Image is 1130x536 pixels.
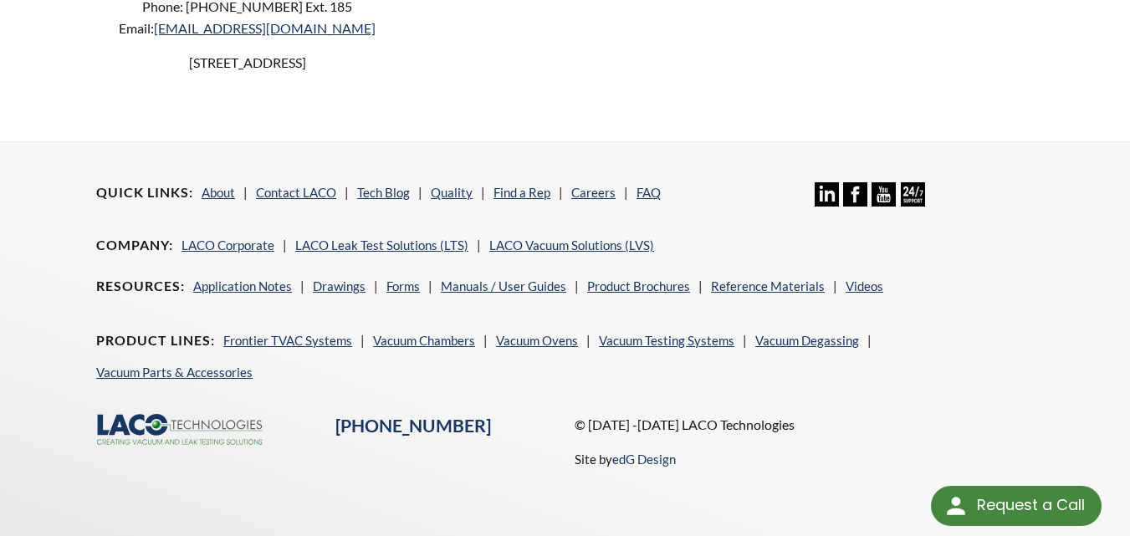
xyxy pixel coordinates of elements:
[223,333,352,348] a: Frontier TVAC Systems
[357,185,410,200] a: Tech Blog
[441,278,566,294] a: Manuals / User Guides
[386,278,420,294] a: Forms
[154,20,376,36] a: [EMAIL_ADDRESS][DOMAIN_NAME]
[901,194,925,209] a: 24/7 Support
[202,185,235,200] a: About
[431,185,473,200] a: Quality
[599,333,734,348] a: Vacuum Testing Systems
[256,185,336,200] a: Contact LACO
[313,278,366,294] a: Drawings
[96,365,253,380] a: Vacuum Parts & Accessories
[711,278,825,294] a: Reference Materials
[96,332,215,350] h4: Product Lines
[637,185,661,200] a: FAQ
[335,415,491,436] a: [PHONE_NUMBER]
[96,237,173,254] h4: Company
[612,452,676,467] a: edG Design
[182,237,274,253] a: LACO Corporate
[496,333,578,348] a: Vacuum Ovens
[493,185,550,200] a: Find a Rep
[96,184,193,202] h4: Quick Links
[755,333,859,348] a: Vacuum Degassing
[575,414,1033,436] p: © [DATE] -[DATE] LACO Technologies
[901,182,925,207] img: 24/7 Support Icon
[489,237,654,253] a: LACO Vacuum Solutions (LVS)
[193,278,292,294] a: Application Notes
[295,237,468,253] a: LACO Leak Test Solutions (LTS)
[96,278,185,295] h4: Resources
[587,278,690,294] a: Product Brochures
[931,486,1102,526] div: Request a Call
[977,486,1085,524] div: Request a Call
[373,333,475,348] a: Vacuum Chambers
[943,493,969,519] img: round button
[575,449,676,469] p: Site by
[571,185,616,200] a: Careers
[846,278,883,294] a: Videos
[110,52,386,74] p: [STREET_ADDRESS]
